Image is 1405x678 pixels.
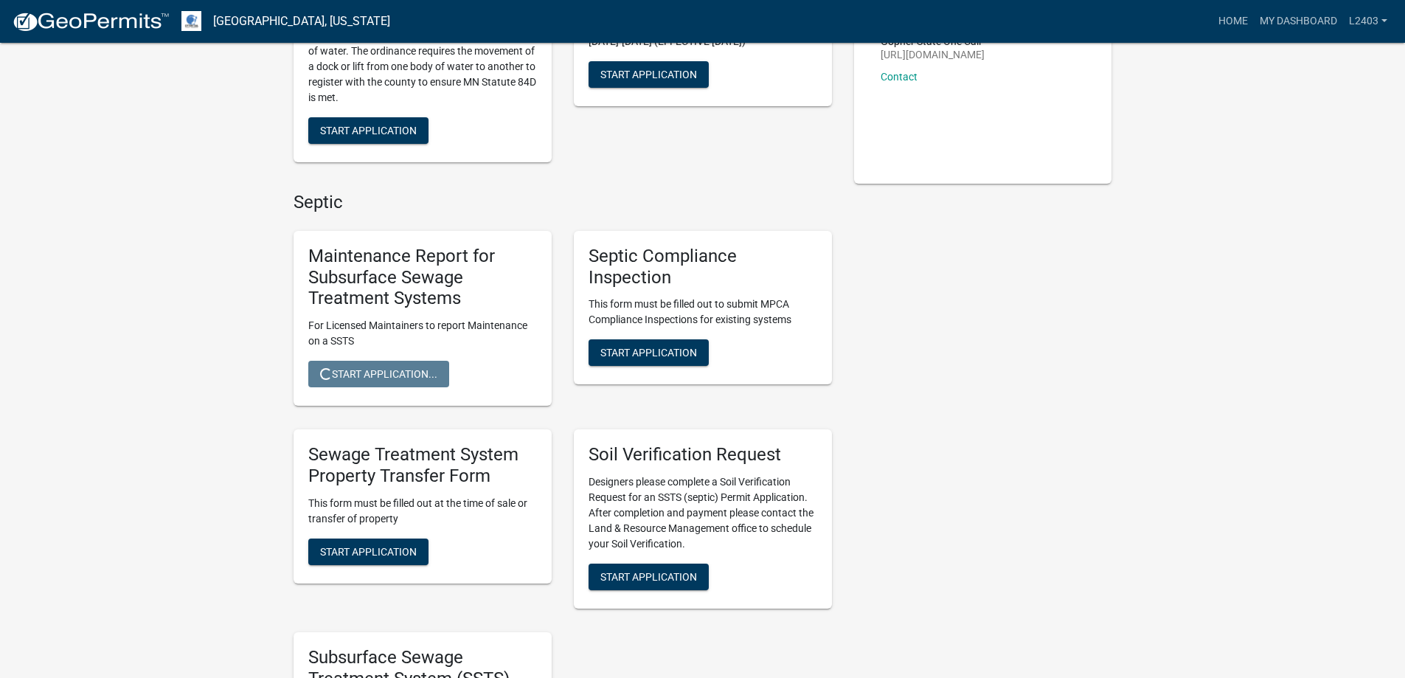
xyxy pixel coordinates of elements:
a: L2403 [1343,7,1393,35]
h5: Septic Compliance Inspection [589,246,817,288]
a: My Dashboard [1254,7,1343,35]
h5: Sewage Treatment System Property Transfer Form [308,444,537,487]
h5: Soil Verification Request [589,444,817,466]
h4: Septic [294,192,832,213]
button: Start Application [308,117,429,144]
a: [GEOGRAPHIC_DATA], [US_STATE] [213,9,390,34]
button: Start Application [589,339,709,366]
button: Start Application [589,564,709,590]
button: Start Application [308,539,429,565]
button: Start Application [589,61,709,88]
span: Start Application... [320,368,437,380]
span: Start Application [600,571,697,583]
span: Start Application [600,68,697,80]
span: Start Application [320,545,417,557]
img: Otter Tail County, Minnesota [181,11,201,31]
span: Start Application [320,125,417,136]
button: Start Application... [308,361,449,387]
p: [URL][DOMAIN_NAME] [881,49,985,60]
a: Contact [881,71,917,83]
a: Home [1213,7,1254,35]
p: This form must be filled out to submit MPCA Compliance Inspections for existing systems [589,297,817,328]
p: This form must be filled out at the time of sale or transfer of property [308,496,537,527]
span: Start Application [600,347,697,359]
h5: Maintenance Report for Subsurface Sewage Treatment Systems [308,246,537,309]
p: Gopher State One Call [881,36,985,46]
p: For Licensed Maintainers to report Maintenance on a SSTS [308,318,537,349]
p: Designers please complete a Soil Verification Request for an SSTS (septic) Permit Application. Af... [589,474,817,552]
